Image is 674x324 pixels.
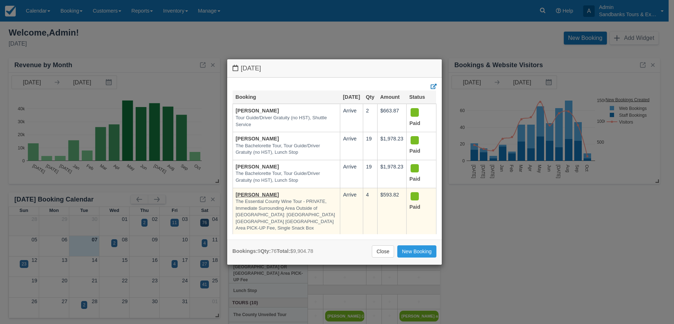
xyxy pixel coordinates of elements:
[409,107,427,129] div: Paid
[363,160,377,188] td: 19
[343,94,360,100] a: [DATE]
[377,132,406,160] td: $1,978.23
[236,115,337,128] em: Tour Guide/Driver Gratuity (no HST), Shuttle Service
[340,104,363,132] td: Arrive
[340,160,363,188] td: Arrive
[377,188,406,235] td: $593.82
[277,248,290,254] strong: Total:
[409,135,427,157] div: Paid
[363,132,377,160] td: 19
[340,188,363,235] td: Arrive
[409,94,425,100] a: Status
[377,160,406,188] td: $1,978.23
[261,248,271,254] strong: Qty:
[236,164,279,170] a: [PERSON_NAME]
[409,163,427,185] div: Paid
[233,248,258,254] strong: Bookings:
[377,104,406,132] td: $663.87
[236,198,337,232] em: The Essential County Wine Tour - PRIVATE, Immediate Surrounding Area Outside of [GEOGRAPHIC_DATA]...
[409,191,427,213] div: Paid
[363,104,377,132] td: 2
[340,132,363,160] td: Arrive
[236,143,337,156] em: The Bachelorette Tour, Tour Guide/Driver Gratuity (no HST), Lunch Stop
[366,94,374,100] a: Qty
[233,65,436,72] h4: [DATE]
[236,108,279,114] a: [PERSON_NAME]
[236,170,337,184] em: The Bachelorette Tour, Tour Guide/Driver Gratuity (no HST), Lunch Stop
[235,94,256,100] a: Booking
[397,245,436,258] a: New Booking
[363,188,377,235] td: 4
[236,136,279,142] a: [PERSON_NAME]
[233,247,313,255] div: 9 76 $9,904.78
[236,192,279,198] a: [PERSON_NAME]
[380,94,399,100] a: Amount
[372,245,394,258] a: Close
